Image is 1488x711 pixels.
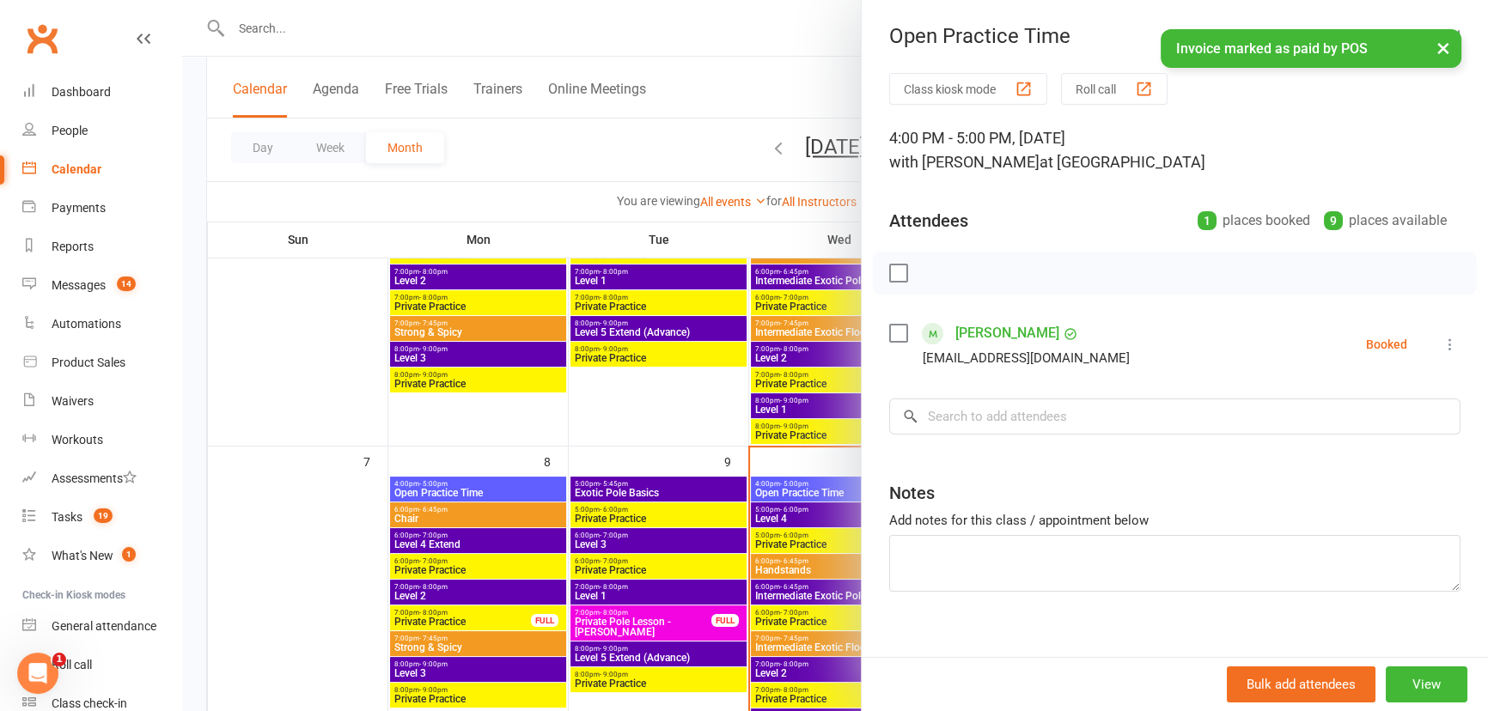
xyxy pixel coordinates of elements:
[889,126,1461,174] div: 4:00 PM - 5:00 PM, [DATE]
[1227,666,1375,702] button: Bulk add attendees
[22,498,181,537] a: Tasks 19
[889,209,968,233] div: Attendees
[22,266,181,305] a: Messages 14
[52,549,113,562] div: What's New
[1198,209,1310,233] div: places booked
[955,319,1059,347] a: [PERSON_NAME]
[1386,666,1467,702] button: View
[21,17,64,60] a: Clubworx
[52,471,137,485] div: Assessments
[862,24,1488,48] div: Open Practice Time
[52,433,103,447] div: Workouts
[22,189,181,228] a: Payments
[22,646,181,684] a: Roll call
[889,510,1461,531] div: Add notes for this class / appointment below
[52,355,125,369] div: Product Sales
[1040,153,1205,171] span: at [GEOGRAPHIC_DATA]
[52,85,111,99] div: Dashboard
[22,537,181,575] a: What's New1
[1428,29,1459,66] button: ×
[22,112,181,150] a: People
[52,619,156,633] div: General attendance
[22,607,181,646] a: General attendance kiosk mode
[889,398,1461,434] input: Search to add attendees
[22,382,181,421] a: Waivers
[52,510,82,524] div: Tasks
[22,343,181,382] a: Product Sales
[22,305,181,343] a: Automations
[889,481,935,505] div: Notes
[1366,338,1407,350] div: Booked
[122,547,136,562] span: 1
[52,201,106,215] div: Payments
[52,696,127,710] div: Class check-in
[52,162,101,176] div: Calendar
[94,508,113,523] span: 19
[22,150,181,189] a: Calendar
[22,421,181,459] a: Workouts
[52,394,94,408] div: Waivers
[1061,73,1168,105] button: Roll call
[1161,29,1461,68] div: Invoice marked as paid by POS
[52,124,88,137] div: People
[52,240,94,253] div: Reports
[923,347,1130,369] div: [EMAIL_ADDRESS][DOMAIN_NAME]
[1324,211,1343,230] div: 9
[52,653,66,666] span: 1
[1324,209,1447,233] div: places available
[117,276,136,291] span: 14
[22,228,181,266] a: Reports
[22,73,181,112] a: Dashboard
[1198,211,1217,230] div: 1
[17,653,58,694] iframe: Intercom live chat
[889,153,1040,171] span: with [PERSON_NAME]
[889,73,1047,105] button: Class kiosk mode
[22,459,181,498] a: Assessments
[52,317,121,331] div: Automations
[52,658,92,671] div: Roll call
[52,278,106,292] div: Messages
